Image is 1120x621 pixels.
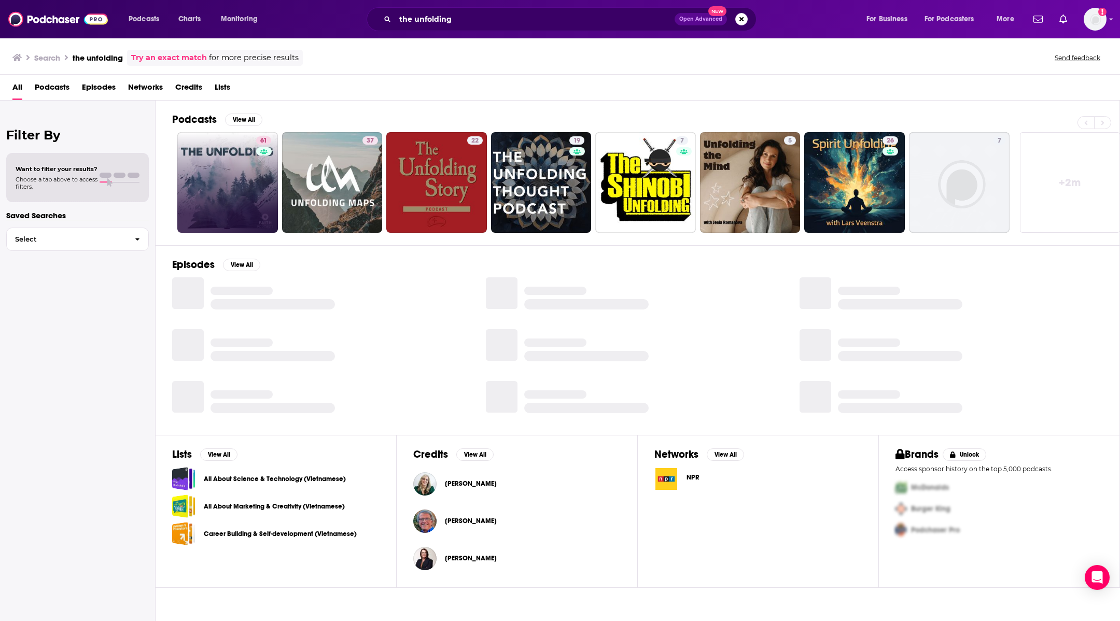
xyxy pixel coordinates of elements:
[887,136,894,146] span: 26
[680,136,684,146] span: 7
[172,258,215,271] h2: Episodes
[1052,53,1103,62] button: Send feedback
[204,528,357,540] a: Career Building & Self-development (Vietnamese)
[891,519,911,541] img: Third Pro Logo
[8,9,108,29] img: Podchaser - Follow, Share and Rate Podcasts
[707,448,744,461] button: View All
[413,448,448,461] h2: Credits
[172,113,217,126] h2: Podcasts
[1055,10,1071,28] a: Show notifications dropdown
[225,114,262,126] button: View All
[395,11,675,27] input: Search podcasts, credits, & more...
[175,79,202,100] span: Credits
[16,176,97,190] span: Choose a tab above to access filters.
[172,11,207,27] a: Charts
[16,165,97,173] span: Want to filter your results?
[1085,565,1110,590] div: Open Intercom Messenger
[260,136,267,146] span: 61
[221,12,258,26] span: Monitoring
[1084,8,1107,31] button: Show profile menu
[172,448,237,461] a: ListsView All
[891,477,911,498] img: First Pro Logo
[129,12,159,26] span: Podcasts
[1029,10,1047,28] a: Show notifications dropdown
[708,6,727,16] span: New
[445,517,497,525] span: [PERSON_NAME]
[700,132,801,233] a: 5
[34,53,60,63] h3: Search
[172,522,195,545] a: Career Building & Self-development (Vietnamese)
[895,448,939,461] h2: Brands
[413,510,437,533] img: Robert McElvaine
[256,136,271,145] a: 61
[911,483,949,492] span: McDonalds
[6,210,149,220] p: Saved Searches
[413,542,621,575] button: Marcia BarnesMarcia Barnes
[788,136,792,146] span: 5
[569,136,584,145] a: 19
[204,473,346,485] a: All About Science & Technology (Vietnamese)
[997,12,1014,26] span: More
[73,53,123,63] h3: the unfolding
[445,554,497,562] span: [PERSON_NAME]
[1084,8,1107,31] img: User Profile
[943,448,987,461] button: Unlock
[223,259,260,271] button: View All
[282,132,383,233] a: 37
[1098,8,1107,16] svg: Add a profile image
[456,448,494,461] button: View All
[178,12,201,26] span: Charts
[413,472,437,496] img: Lacey McLaughlin
[804,132,905,233] a: 26
[131,52,207,64] a: Try an exact match
[35,79,69,100] a: Podcasts
[172,495,195,518] a: All About Marketing & Creativity (Vietnamese)
[128,79,163,100] a: Networks
[784,136,796,145] a: 5
[866,12,907,26] span: For Business
[675,13,727,25] button: Open AdvancedNew
[993,136,1005,145] a: 7
[573,136,580,146] span: 19
[883,136,898,145] a: 26
[595,132,696,233] a: 7
[413,467,621,500] button: Lacey McLaughlinLacey McLaughlin
[679,17,722,22] span: Open Advanced
[909,132,1010,233] a: 7
[121,11,173,27] button: open menu
[172,258,260,271] a: EpisodesView All
[445,517,497,525] a: Robert McElvaine
[687,473,699,482] span: NPR
[177,132,278,233] a: 61
[386,132,487,233] a: 22
[12,79,22,100] span: All
[172,467,195,490] a: All About Science & Technology (Vietnamese)
[172,448,192,461] h2: Lists
[200,448,237,461] button: View All
[209,52,299,64] span: for more precise results
[82,79,116,100] span: Episodes
[413,547,437,570] img: Marcia Barnes
[859,11,920,27] button: open menu
[911,504,950,513] span: Burger King
[467,136,483,145] a: 22
[7,236,127,243] span: Select
[654,467,862,491] a: NPR logoNPR
[891,498,911,519] img: Second Pro Logo
[215,79,230,100] a: Lists
[911,526,960,534] span: Podchaser Pro
[918,11,989,27] button: open menu
[413,448,494,461] a: CreditsView All
[654,448,744,461] a: NetworksView All
[445,479,497,488] span: [PERSON_NAME]
[654,448,698,461] h2: Networks
[367,136,374,146] span: 37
